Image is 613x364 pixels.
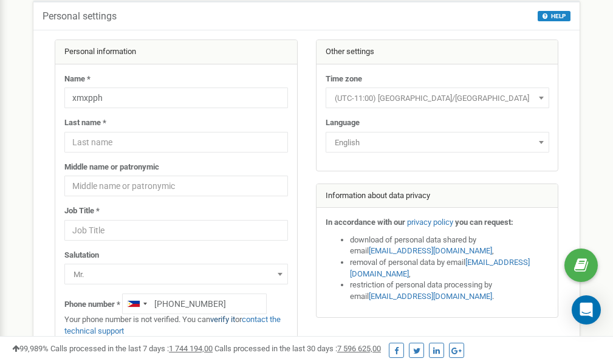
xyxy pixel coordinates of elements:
[64,162,159,173] label: Middle name or patronymic
[64,314,288,337] p: Your phone number is not verified. You can or
[330,134,545,151] span: English
[455,218,513,227] strong: you can request:
[64,315,281,335] a: contact the technical support
[326,74,362,85] label: Time zone
[326,88,549,108] span: (UTC-11:00) Pacific/Midway
[350,280,549,302] li: restriction of personal data processing by email .
[64,264,288,284] span: Mr.
[64,132,288,153] input: Last name
[538,11,570,21] button: HELP
[326,117,360,129] label: Language
[326,218,405,227] strong: In accordance with our
[330,90,545,107] span: (UTC-11:00) Pacific/Midway
[350,235,549,257] li: download of personal data shared by email ,
[43,11,117,22] h5: Personal settings
[69,266,284,283] span: Mr.
[317,184,558,208] div: Information about data privacy
[350,257,549,280] li: removal of personal data by email ,
[350,258,530,278] a: [EMAIL_ADDRESS][DOMAIN_NAME]
[369,292,492,301] a: [EMAIL_ADDRESS][DOMAIN_NAME]
[64,220,288,241] input: Job Title
[317,40,558,64] div: Other settings
[210,315,235,324] a: verify it
[122,294,267,314] input: +1-800-555-55-55
[64,299,120,311] label: Phone number *
[326,132,549,153] span: English
[64,205,100,217] label: Job Title *
[369,246,492,255] a: [EMAIL_ADDRESS][DOMAIN_NAME]
[64,250,99,261] label: Salutation
[407,218,453,227] a: privacy policy
[123,294,151,314] div: Telephone country code
[64,117,106,129] label: Last name *
[64,88,288,108] input: Name
[572,295,601,325] div: Open Intercom Messenger
[55,40,297,64] div: Personal information
[337,344,381,353] u: 7 596 625,00
[50,344,213,353] span: Calls processed in the last 7 days :
[214,344,381,353] span: Calls processed in the last 30 days :
[64,176,288,196] input: Middle name or patronymic
[12,344,49,353] span: 99,989%
[64,74,91,85] label: Name *
[169,344,213,353] u: 1 744 194,00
